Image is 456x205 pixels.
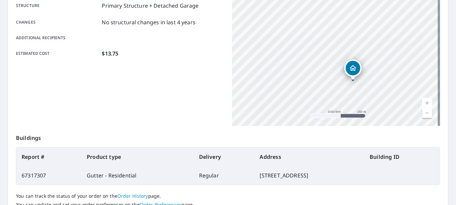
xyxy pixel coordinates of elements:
p: Primary Structure + Detached Garage [102,2,198,10]
p: Buildings [16,126,440,147]
p: Estimated cost [16,50,99,57]
td: [STREET_ADDRESS] [255,166,365,185]
p: Changes [16,18,99,26]
th: Delivery [194,148,255,166]
p: Additional recipients [16,35,99,41]
td: Gutter - Residential [81,166,194,185]
th: Building ID [364,148,440,166]
p: $13.75 [102,50,118,57]
th: Report # [16,148,81,166]
p: Structure [16,2,99,10]
div: Dropped pin, building 1, Residential property, 9433 NW Skyview Dr Portland, OR 97231 [344,59,362,80]
th: Product type [81,148,194,166]
th: Address [255,148,365,166]
a: Current Level 15, Zoom Out [422,108,432,118]
p: No structural changes in last 4 years [102,18,195,26]
a: Order History [117,193,148,199]
td: Regular [194,166,255,185]
p: You can track the status of your order on the page. [16,193,440,199]
td: 67317307 [16,166,81,185]
a: Current Level 15, Zoom In [422,98,432,108]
